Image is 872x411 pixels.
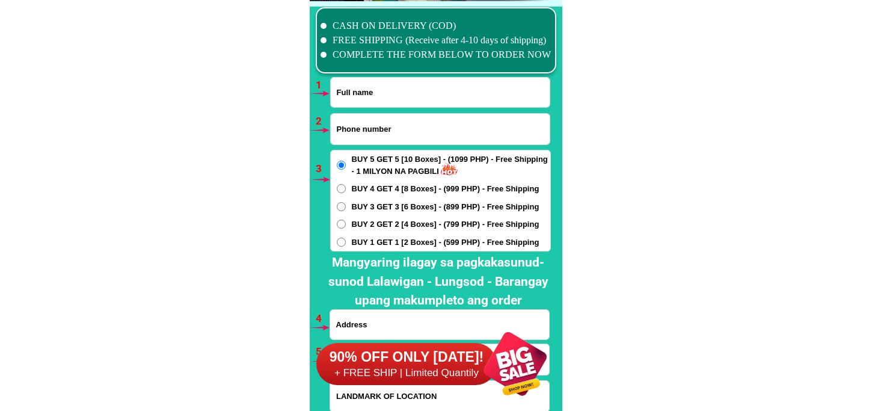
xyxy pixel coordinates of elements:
h6: 1 [316,78,330,93]
li: CASH ON DELIVERY (COD) [321,19,551,33]
input: Input full_name [331,78,550,107]
li: COMPLETE THE FORM BELOW TO ORDER NOW [321,48,551,62]
input: BUY 1 GET 1 [2 Boxes] - (599 PHP) - Free Shipping [337,238,346,247]
span: BUY 2 GET 2 [4 Boxes] - (799 PHP) - Free Shipping [352,218,539,230]
input: BUY 2 GET 2 [4 Boxes] - (799 PHP) - Free Shipping [337,220,346,229]
span: BUY 3 GET 3 [6 Boxes] - (899 PHP) - Free Shipping [352,201,539,213]
h6: + FREE SHIP | Limited Quantily [316,366,497,380]
h6: 90% OFF ONLY [DATE]! [316,348,497,366]
input: BUY 4 GET 4 [8 Boxes] - (999 PHP) - Free Shipping [337,184,346,193]
span: BUY 5 GET 5 [10 Boxes] - (1099 PHP) - Free Shipping - 1 MILYON NA PAGBILI [352,153,550,177]
input: Input phone_number [331,114,550,144]
h6: 2 [316,114,330,129]
input: BUY 5 GET 5 [10 Boxes] - (1099 PHP) - Free Shipping - 1 MILYON NA PAGBILI [337,161,346,170]
li: FREE SHIPPING (Receive after 4-10 days of shipping) [321,33,551,48]
span: BUY 1 GET 1 [2 Boxes] - (599 PHP) - Free Shipping [352,236,539,249]
h6: 4 [316,311,330,327]
h2: Mangyaring ilagay sa pagkakasunud-sunod Lalawigan - Lungsod - Barangay upang makumpleto ang order [320,253,557,311]
span: BUY 4 GET 4 [8 Boxes] - (999 PHP) - Free Shipping [352,183,539,195]
h6: 3 [316,161,330,177]
input: BUY 3 GET 3 [6 Boxes] - (899 PHP) - Free Shipping [337,202,346,211]
h6: 5 [316,344,330,360]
